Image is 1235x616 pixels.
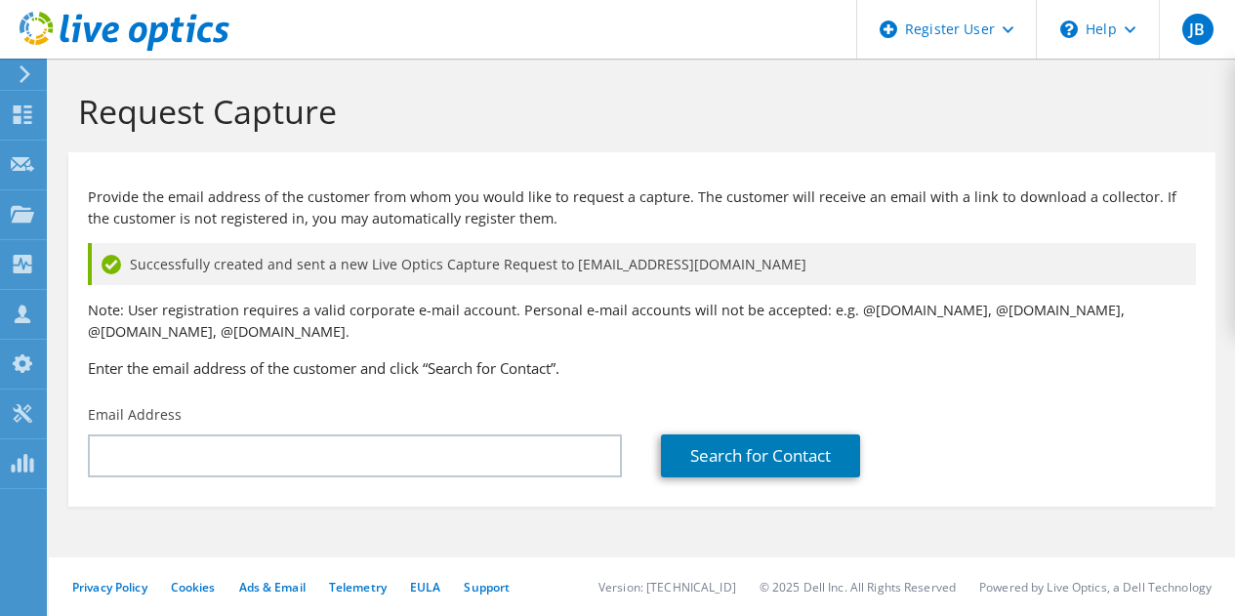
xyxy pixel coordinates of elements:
[88,186,1196,229] p: Provide the email address of the customer from whom you would like to request a capture. The cust...
[171,579,216,595] a: Cookies
[410,579,440,595] a: EULA
[760,579,956,595] li: © 2025 Dell Inc. All Rights Reserved
[88,357,1196,379] h3: Enter the email address of the customer and click “Search for Contact”.
[979,579,1212,595] li: Powered by Live Optics, a Dell Technology
[329,579,387,595] a: Telemetry
[464,579,510,595] a: Support
[88,405,182,425] label: Email Address
[1060,21,1078,38] svg: \n
[661,434,860,477] a: Search for Contact
[598,579,736,595] li: Version: [TECHNICAL_ID]
[72,579,147,595] a: Privacy Policy
[130,254,806,275] span: Successfully created and sent a new Live Optics Capture Request to [EMAIL_ADDRESS][DOMAIN_NAME]
[239,579,306,595] a: Ads & Email
[78,91,1196,132] h1: Request Capture
[88,300,1196,343] p: Note: User registration requires a valid corporate e-mail account. Personal e-mail accounts will ...
[1182,14,1214,45] span: JB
